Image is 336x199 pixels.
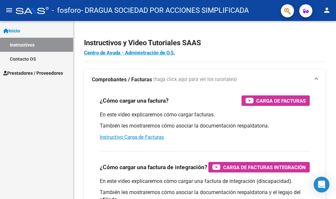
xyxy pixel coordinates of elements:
mat-icon: person [323,6,331,14]
span: Inicio [3,27,20,34]
p: También les mostraremos cómo asociar la documentación respaldatoria. [100,122,310,129]
button: Carga de Facturas [241,95,310,106]
p: En este video explicaremos cómo cargar facturas. [100,111,310,118]
div: Open Intercom Messenger [314,177,329,192]
h3: ¿Cómo cargar una factura? [100,96,169,105]
span: (haga click aquí para ver los tutoriales) [153,76,237,83]
span: Prestadores / Proveedores [3,70,63,77]
mat-expansion-panel-header: Comprobantes / Facturas (haga click aquí para ver los tutoriales) [84,69,325,90]
span: Carga de Facturas Integración [223,163,306,171]
p: En este video explicaremos cómo cargar una factura de integración (discapacidad). [100,178,310,185]
span: - fosforo [52,3,81,18]
h2: Instructivos y Video Tutoriales SAAS [84,37,325,49]
strong: Comprobantes / Facturas [92,76,152,83]
span: - DRAGUA SOCIEDAD POR ACCIONES SIMPLIFICADA [81,3,249,18]
a: Instructivo Carga de Facturas [100,134,164,140]
span: Carga de Facturas [256,97,306,105]
h3: ¿Cómo cargar una factura de integración? [100,163,207,172]
mat-icon: menu [5,6,13,14]
a: Centro de Ayuda - Administración de O.S. [84,50,175,56]
button: Carga de Facturas Integración [208,162,310,172]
